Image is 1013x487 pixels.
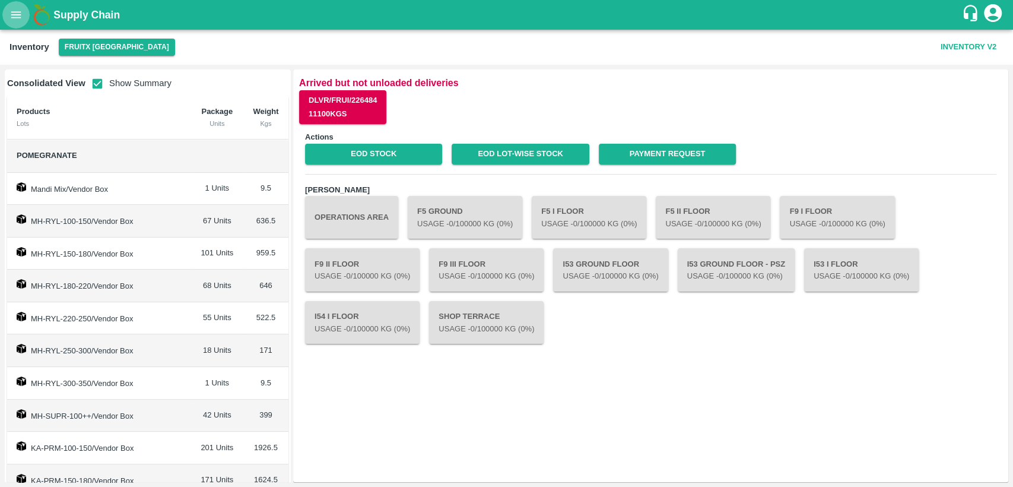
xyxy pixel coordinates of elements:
td: Mandi Mix/Vendor Box [7,173,191,205]
img: logo [30,3,53,27]
p: Usage - 0 /100000 Kg (0%) [439,324,534,335]
td: MH-RYL-150-180/Vendor Box [7,238,191,270]
p: Usage - 0 /100000 Kg (0%) [541,219,637,230]
img: box [17,441,26,451]
td: 1926.5 [243,432,288,464]
td: 959.5 [243,238,288,270]
button: F9 III FloorUsage -0/100000 Kg (0%) [429,248,544,291]
img: box [17,409,26,419]
button: I53 Ground Floor - PSZUsage -0/100000 Kg (0%) [678,248,795,291]
td: MH-SUPR-100++/Vendor Box [7,400,191,432]
a: Payment Request [599,144,736,165]
td: 18 Units [191,334,243,367]
td: KA-PRM-100-150/Vendor Box [7,432,191,464]
td: 1 Units [191,173,243,205]
span: Pomegranate [17,151,77,160]
td: MH-RYL-100-150/Vendor Box [7,205,191,238]
img: box [17,279,26,289]
td: 522.5 [243,302,288,335]
td: 201 Units [191,432,243,464]
b: [PERSON_NAME] [305,185,370,194]
button: F5 I FloorUsage -0/100000 Kg (0%) [532,196,646,239]
b: Consolidated View [7,78,85,88]
td: 42 Units [191,400,243,432]
b: Actions [305,132,334,141]
div: customer-support [961,4,982,26]
td: 55 Units [191,302,243,335]
p: Arrived but not unloaded deliveries [299,75,1002,90]
button: Shop TerraceUsage -0/100000 Kg (0%) [429,301,544,344]
img: box [17,214,26,224]
td: 101 Units [191,238,243,270]
div: account of current user [982,2,1004,27]
b: Products [17,107,50,116]
button: I53 I FloorUsage -0/100000 Kg (0%) [804,248,919,291]
img: box [17,247,26,257]
td: 67 Units [191,205,243,238]
td: 636.5 [243,205,288,238]
p: Usage - 0 /100000 Kg (0%) [687,271,785,282]
button: Inventory V2 [936,37,1001,58]
button: I54 I FloorUsage -0/100000 Kg (0%) [305,301,420,344]
img: box [17,474,26,483]
td: 9.5 [243,173,288,205]
button: DLVR/FRUI/22648411100Kgs [299,90,386,125]
button: I53 Ground FloorUsage -0/100000 Kg (0%) [553,248,668,291]
b: Weight [253,107,278,116]
b: Inventory [9,42,49,52]
b: Supply Chain [53,9,120,21]
img: box [17,344,26,353]
img: box [17,312,26,321]
img: box [17,182,26,192]
button: F9 II FloorUsage -0/100000 Kg (0%) [305,248,420,291]
div: Lots [17,118,182,129]
p: Usage - 0 /100000 Kg (0%) [563,271,658,282]
a: EOD Lot-wise Stock [452,144,589,165]
p: Usage - 0 /100000 Kg (0%) [315,271,410,282]
td: 9.5 [243,367,288,400]
button: Operations Area [305,196,398,239]
button: Select DC [59,39,175,56]
td: MH-RYL-300-350/Vendor Box [7,367,191,400]
button: open drawer [2,1,30,29]
p: Usage - 0 /100000 Kg (0%) [665,219,761,230]
p: Usage - 0 /100000 Kg (0%) [789,219,885,230]
p: Usage - 0 /100000 Kg (0%) [315,324,410,335]
td: MH-RYL-180-220/Vendor Box [7,270,191,302]
td: 171 [243,334,288,367]
td: 68 Units [191,270,243,302]
p: Usage - 0 /100000 Kg (0%) [439,271,534,282]
td: MH-RYL-250-300/Vendor Box [7,334,191,367]
td: 1 Units [191,367,243,400]
img: box [17,377,26,386]
b: Package [201,107,233,116]
td: 399 [243,400,288,432]
span: Show Summary [85,78,172,88]
a: Supply Chain [53,7,961,23]
button: F9 I FloorUsage -0/100000 Kg (0%) [780,196,894,239]
div: Kgs [253,118,279,129]
a: EOD Stock [305,144,442,165]
td: MH-RYL-220-250/Vendor Box [7,302,191,335]
div: Units [201,118,234,129]
p: Usage - 0 /100000 Kg (0%) [417,219,513,230]
p: Usage - 0 /100000 Kg (0%) [814,271,909,282]
button: F5 II FloorUsage -0/100000 Kg (0%) [656,196,770,239]
td: 646 [243,270,288,302]
button: F5 GroundUsage -0/100000 Kg (0%) [408,196,522,239]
